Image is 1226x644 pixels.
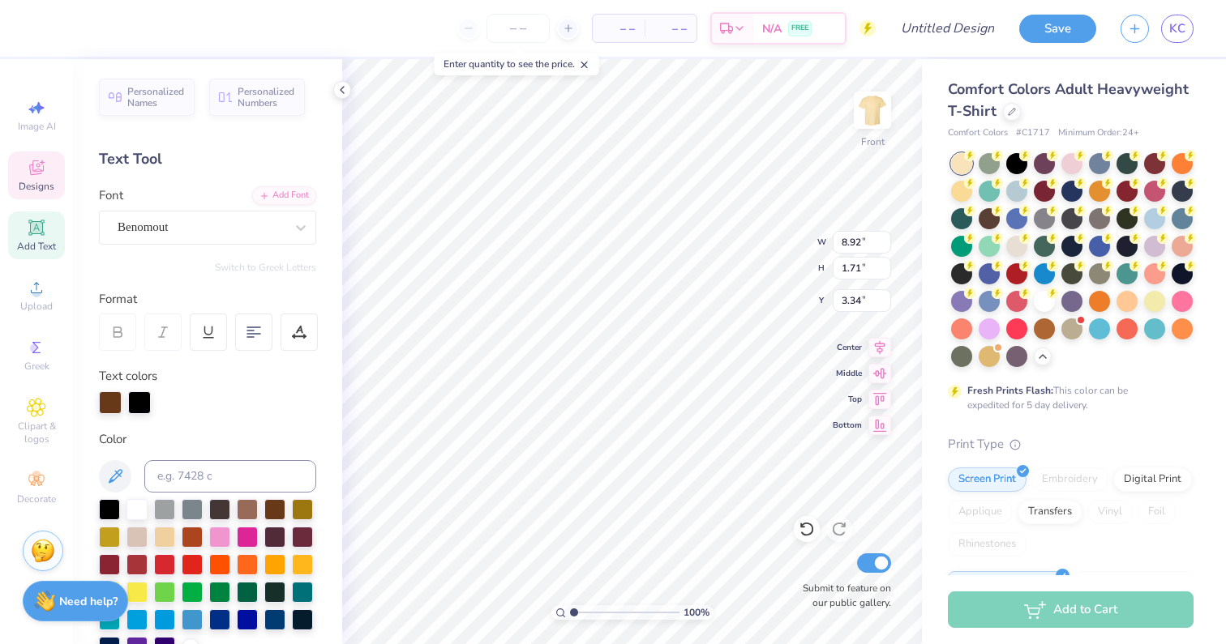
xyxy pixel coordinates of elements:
[948,500,1013,524] div: Applique
[948,532,1027,557] div: Rhinestones
[1138,500,1176,524] div: Foil
[856,94,889,126] img: Front
[762,20,782,37] span: N/A
[948,435,1194,454] div: Print Type
[1018,500,1082,524] div: Transfers
[252,186,316,205] div: Add Font
[99,430,316,449] div: Color
[20,300,53,313] span: Upload
[144,460,316,493] input: e.g. 7428 c
[1161,15,1194,43] a: KC
[948,467,1027,492] div: Screen Print
[99,148,316,170] div: Text Tool
[238,86,295,109] span: Personalized Numbers
[1016,126,1050,140] span: # C1717
[948,79,1189,121] span: Comfort Colors Adult Heavyweight T-Shirt
[215,261,316,274] button: Switch to Greek Letters
[833,394,862,405] span: Top
[1113,467,1192,492] div: Digital Print
[1031,467,1108,492] div: Embroidery
[888,12,1007,45] input: Untitled Design
[794,581,891,610] label: Submit to feature on our public gallery.
[654,20,687,37] span: – –
[833,368,862,379] span: Middle
[791,23,808,34] span: FREE
[1169,19,1185,38] span: KC
[602,20,635,37] span: – –
[24,360,49,373] span: Greek
[833,342,862,353] span: Center
[127,86,185,109] span: Personalized Names
[435,53,599,75] div: Enter quantity to see the price.
[59,594,118,609] strong: Need help?
[17,493,56,505] span: Decorate
[1019,15,1096,43] button: Save
[1058,126,1139,140] span: Minimum Order: 24 +
[8,420,65,446] span: Clipart & logos
[17,240,56,253] span: Add Text
[99,290,318,309] div: Format
[99,186,123,205] label: Font
[1087,500,1133,524] div: Vinyl
[967,384,1053,397] strong: Fresh Prints Flash:
[487,14,550,43] input: – –
[18,120,56,133] span: Image AI
[967,383,1167,412] div: This color can be expedited for 5 day delivery.
[833,420,862,431] span: Bottom
[99,367,157,386] label: Text colors
[19,180,54,193] span: Designs
[684,605,709,620] span: 100 %
[948,126,1008,140] span: Comfort Colors
[861,134,885,149] div: Front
